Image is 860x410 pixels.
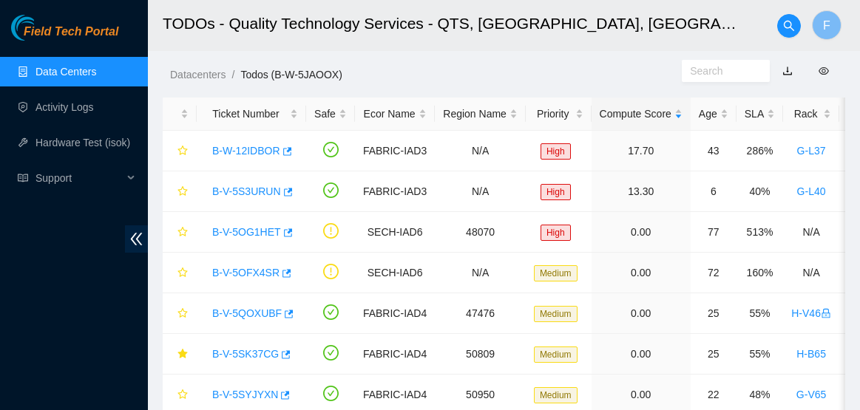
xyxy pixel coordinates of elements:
[212,348,279,360] a: B-V-5SK37CG
[171,220,189,244] button: star
[778,20,800,32] span: search
[11,27,118,46] a: Akamai TechnologiesField Tech Portal
[541,184,571,200] span: High
[592,253,691,293] td: 0.00
[592,212,691,253] td: 0.00
[592,334,691,375] td: 0.00
[737,212,783,253] td: 513%
[177,308,188,320] span: star
[690,63,750,79] input: Search
[782,65,793,77] a: download
[812,10,842,40] button: F
[177,267,188,279] span: star
[171,180,189,203] button: star
[323,304,339,320] span: check-circle
[240,69,342,81] a: Todos (B-W-5JAOOX)
[783,253,839,293] td: N/A
[592,131,691,171] td: 17.70
[177,227,188,239] span: star
[171,301,189,325] button: star
[171,261,189,284] button: star
[796,389,826,400] a: G-V65
[691,293,737,334] td: 25
[177,389,188,401] span: star
[737,293,783,334] td: 55%
[11,15,75,41] img: Akamai Technologies
[691,171,737,212] td: 6
[541,143,571,160] span: High
[737,171,783,212] td: 40%
[355,171,435,212] td: FABRIC-IAD3
[435,131,526,171] td: N/A
[435,293,526,334] td: 47476
[691,131,737,171] td: 43
[212,307,282,319] a: B-V-5QOXUBF
[534,265,578,281] span: Medium
[212,389,278,400] a: B-V-5SYJYXN
[171,383,189,406] button: star
[737,334,783,375] td: 55%
[691,334,737,375] td: 25
[797,145,826,157] a: G-L37
[323,386,339,401] span: check-circle
[323,142,339,157] span: check-circle
[435,334,526,375] td: 50809
[355,293,435,334] td: FABRIC-IAD4
[35,163,123,193] span: Support
[737,131,783,171] td: 286%
[435,253,526,293] td: N/A
[231,69,234,81] span: /
[18,173,28,183] span: read
[355,253,435,293] td: SECH-IAD6
[212,226,281,238] a: B-V-5OG1HET
[797,185,826,197] a: G-L40
[737,253,783,293] td: 160%
[170,69,226,81] a: Datacenters
[821,308,831,318] span: lock
[212,145,280,157] a: B-W-12IDBOR
[534,306,578,322] span: Medium
[691,212,737,253] td: 77
[355,212,435,253] td: SECH-IAD6
[323,345,339,361] span: check-circle
[592,171,691,212] td: 13.30
[541,225,571,241] span: High
[435,212,526,253] td: 48070
[771,59,804,83] button: download
[35,101,94,113] a: Activity Logs
[791,307,831,319] a: H-V46lock
[35,137,130,148] a: Hardware Test (isok)
[212,267,280,279] a: B-V-5OFX4SR
[435,171,526,212] td: N/A
[691,253,737,293] td: 72
[177,186,188,198] span: star
[125,225,148,253] span: double-left
[534,346,578,363] span: Medium
[796,348,826,360] a: H-B65
[171,342,189,366] button: star
[823,16,830,35] span: F
[177,146,188,157] span: star
[534,387,578,403] span: Medium
[212,185,281,197] a: B-V-5S3URUN
[355,131,435,171] td: FABRIC-IAD3
[777,14,801,38] button: search
[783,212,839,253] td: N/A
[592,293,691,334] td: 0.00
[24,25,118,39] span: Field Tech Portal
[323,223,339,239] span: exclamation-circle
[323,264,339,279] span: exclamation-circle
[171,139,189,163] button: star
[35,66,96,78] a: Data Centers
[177,349,188,361] span: star
[355,334,435,375] td: FABRIC-IAD4
[323,182,339,198] span: check-circle
[819,66,829,76] span: eye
